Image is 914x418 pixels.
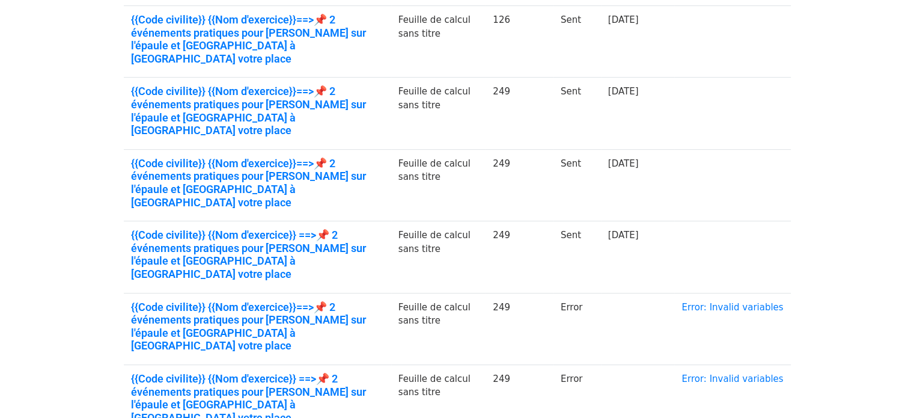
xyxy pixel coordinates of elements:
[681,373,783,384] a: Error: Invalid variables
[854,360,914,418] iframe: Chat Widget
[553,221,601,293] td: Sent
[391,78,486,149] td: Feuille de calcul sans titre
[608,158,639,169] a: [DATE]
[131,229,384,280] a: {{Code civilite}} {{Nom d'exercice}} ==>📌 2 événements pratiques pour [PERSON_NAME] sur l'épaule ...
[553,149,601,221] td: Sent
[486,293,553,364] td: 249
[553,78,601,149] td: Sent
[486,78,553,149] td: 249
[608,14,639,25] a: [DATE]
[608,230,639,241] a: [DATE]
[486,149,553,221] td: 249
[486,6,553,78] td: 126
[854,360,914,418] div: Widget de chat
[131,13,384,65] a: {{Code civilite}} {{Nom d'exercice}}==>📌 2 événements pratiques pour [PERSON_NAME] sur l'épaule e...
[391,221,486,293] td: Feuille de calcul sans titre
[608,86,639,97] a: [DATE]
[486,221,553,293] td: 249
[553,6,601,78] td: Sent
[681,302,783,313] a: Error: Invalid variables
[391,6,486,78] td: Feuille de calcul sans titre
[131,85,384,137] a: {{Code civilite}} {{Nom d'exercice}}==>📌 2 événements pratiques pour [PERSON_NAME] sur l'épaule e...
[553,293,601,364] td: Error
[391,293,486,364] td: Feuille de calcul sans titre
[391,149,486,221] td: Feuille de calcul sans titre
[131,157,384,209] a: {{Code civilite}} {{Nom d'exercice}}==>📌 2 événements pratiques pour [PERSON_NAME] sur l'épaule e...
[131,301,384,352] a: {{Code civilite}} {{Nom d'exercice}}==>📌 2 événements pratiques pour [PERSON_NAME] sur l'épaule e...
